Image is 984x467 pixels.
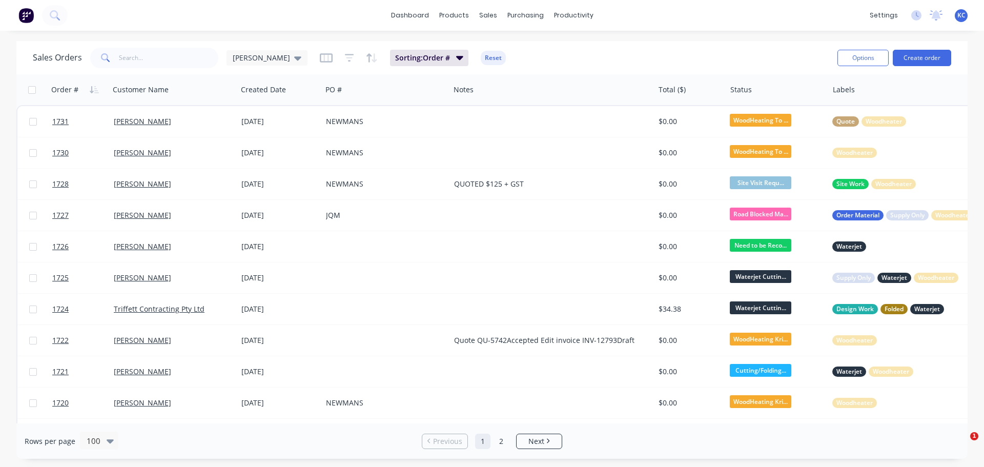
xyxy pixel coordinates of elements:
a: 1726 [52,231,114,262]
button: Supply OnlyWaterjetWoodheater [832,273,958,283]
span: Woodheater [918,273,954,283]
a: [PERSON_NAME] [114,367,171,376]
span: Woodheater [836,335,873,346]
div: [DATE] [241,398,318,408]
span: [PERSON_NAME] [233,52,290,63]
button: QuoteWoodheater [832,116,906,127]
div: $0.00 [659,398,719,408]
button: Create order [893,50,951,66]
div: $34.38 [659,304,719,314]
div: $0.00 [659,273,719,283]
input: Search... [119,48,219,68]
a: Next page [517,436,562,446]
button: Design WorkFoldedWaterjet [832,304,944,314]
button: Reset [481,51,506,65]
div: Quote QU-5742Accepted Edit invoice INV-12793Draft [454,335,641,346]
a: [PERSON_NAME] [114,210,171,220]
span: KC [957,11,966,20]
div: products [434,8,474,23]
iframe: Intercom live chat [949,432,974,457]
span: Previous [433,436,462,446]
span: 1728 [52,179,69,189]
span: Waterjet Cuttin... [730,301,791,314]
a: Page 1 is your current page [475,434,490,449]
span: WoodHeating Kri... [730,333,791,346]
span: Need to be Reco... [730,239,791,252]
span: Waterjet [881,273,907,283]
div: [DATE] [241,273,318,283]
div: Total ($) [659,85,686,95]
span: 1730 [52,148,69,158]
a: 1722 [52,325,114,356]
span: 1731 [52,116,69,127]
div: QUOTED $125 + GST [454,179,641,189]
a: 1730 [52,137,114,168]
a: Triffett Contracting Pty Ltd [114,304,204,314]
img: Factory [18,8,34,23]
div: sales [474,8,502,23]
span: 1721 [52,367,69,377]
span: 1 [970,432,978,440]
a: 1721 [52,356,114,387]
div: [DATE] [241,210,318,220]
span: Road Blocked Ma... [730,208,791,220]
div: $0.00 [659,179,719,189]
div: [DATE] [241,148,318,158]
span: Quote [836,116,855,127]
a: dashboard [386,8,434,23]
div: $0.00 [659,241,719,252]
button: Woodheater [832,335,877,346]
span: WoodHeating To ... [730,145,791,158]
span: Rows per page [25,436,75,446]
span: 1724 [52,304,69,314]
button: Order MaterialSupply OnlyWoodheater [832,210,976,220]
a: 1731 [52,106,114,137]
a: [PERSON_NAME] [114,398,171,408]
a: 1719 [52,419,114,450]
span: Woodheater [873,367,909,377]
div: Order # [51,85,78,95]
span: Site Visit Requ... [730,176,791,189]
a: 1725 [52,262,114,293]
div: [DATE] [241,116,318,127]
span: WoodHeating Kri... [730,395,791,408]
a: 1720 [52,388,114,418]
a: [PERSON_NAME] [114,273,171,282]
span: Woodheater [836,398,873,408]
span: 1726 [52,241,69,252]
a: [PERSON_NAME] [114,241,171,251]
span: Site Work [836,179,865,189]
button: Sorting:Order # [390,50,468,66]
div: NEWMANS [326,179,440,189]
div: $0.00 [659,367,719,377]
div: Customer Name [113,85,169,95]
div: JQM [326,210,440,220]
span: Supply Only [890,210,925,220]
div: settings [865,8,903,23]
button: Woodheater [832,148,877,158]
span: Cutting/Folding... [730,364,791,377]
a: 1728 [52,169,114,199]
a: [PERSON_NAME] [114,116,171,126]
a: [PERSON_NAME] [114,148,171,157]
div: Labels [833,85,855,95]
span: Woodheater [866,116,902,127]
div: $0.00 [659,116,719,127]
span: 1725 [52,273,69,283]
span: Next [528,436,544,446]
div: Created Date [241,85,286,95]
div: $0.00 [659,210,719,220]
span: Order Material [836,210,879,220]
button: WaterjetWoodheater [832,367,913,377]
a: Page 2 [494,434,509,449]
div: NEWMANS [326,398,440,408]
span: Sorting: Order # [395,53,450,63]
div: Notes [454,85,474,95]
span: 1727 [52,210,69,220]
a: 1727 [52,200,114,231]
div: $0.00 [659,148,719,158]
div: NEWMANS [326,116,440,127]
a: 1724 [52,294,114,324]
span: Waterjet [836,367,862,377]
div: [DATE] [241,367,318,377]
